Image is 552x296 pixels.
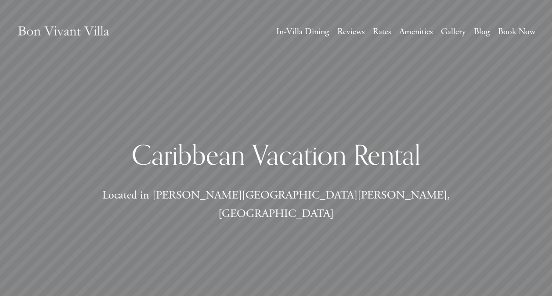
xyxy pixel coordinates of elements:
[373,24,391,40] a: Rates
[276,24,329,40] a: In-Villa Dining
[399,24,433,40] a: Amenities
[498,24,535,40] a: Book Now
[337,24,364,40] a: Reviews
[82,138,470,172] h1: Caribbean Vacation Rental
[82,186,470,223] p: Located in [PERSON_NAME][GEOGRAPHIC_DATA][PERSON_NAME], [GEOGRAPHIC_DATA]
[441,24,466,40] a: Gallery
[17,17,110,48] img: Caribbean Vacation Rental | Bon Vivant Villa
[474,24,490,40] a: Blog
